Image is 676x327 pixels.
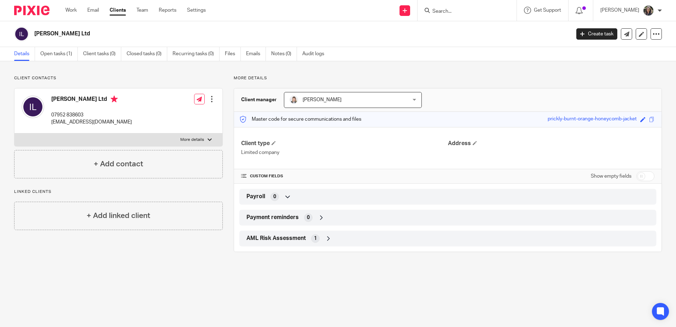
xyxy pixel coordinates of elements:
[234,75,662,81] p: More details
[14,75,223,81] p: Client contacts
[65,7,77,14] a: Work
[14,47,35,61] a: Details
[314,235,317,242] span: 1
[34,30,459,38] h2: [PERSON_NAME] Ltd
[110,7,126,14] a: Clients
[51,119,132,126] p: [EMAIL_ADDRESS][DOMAIN_NAME]
[14,27,29,41] img: svg%3E
[302,47,330,61] a: Audit logs
[534,8,561,13] span: Get Support
[180,137,204,143] p: More details
[87,210,150,221] h4: + Add linked client
[246,214,299,221] span: Payment reminders
[432,8,495,15] input: Search
[173,47,220,61] a: Recurring tasks (0)
[241,173,448,179] h4: CUSTOM FIELDS
[187,7,206,14] a: Settings
[159,7,176,14] a: Reports
[307,214,310,221] span: 0
[246,47,266,61] a: Emails
[87,7,99,14] a: Email
[548,115,637,124] div: prickly-burnt-orange-honeycomb-jacket
[303,97,342,102] span: [PERSON_NAME]
[22,96,44,118] img: svg%3E
[271,47,297,61] a: Notes (0)
[448,140,654,147] h4: Address
[576,28,617,40] a: Create task
[14,189,223,195] p: Linked clients
[225,47,241,61] a: Files
[241,140,448,147] h4: Client type
[239,116,361,123] p: Master code for secure communications and files
[246,193,265,200] span: Payroll
[127,47,167,61] a: Closed tasks (0)
[51,111,132,119] p: 07952 838603
[290,96,298,104] img: Carlean%20Parker%20Pic.jpg
[600,7,639,14] p: [PERSON_NAME]
[136,7,148,14] a: Team
[111,96,118,103] i: Primary
[273,193,276,200] span: 0
[94,159,143,170] h4: + Add contact
[83,47,121,61] a: Client tasks (0)
[246,235,306,242] span: AML Risk Assessment
[51,96,132,104] h4: [PERSON_NAME] Ltd
[241,96,277,103] h3: Client manager
[591,173,631,180] label: Show empty fields
[14,6,49,15] img: Pixie
[643,5,654,16] img: Profile%20photo.jpg
[241,149,448,156] p: Limited company
[40,47,78,61] a: Open tasks (1)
